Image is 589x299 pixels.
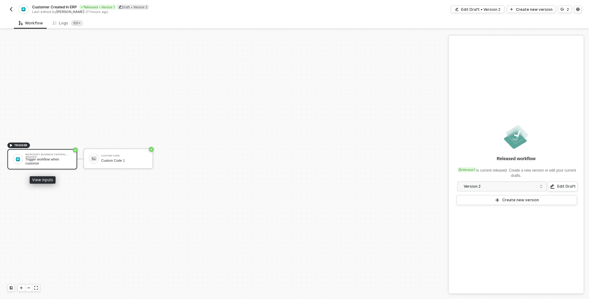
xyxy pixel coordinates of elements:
div: Create new version [516,7,553,12]
div: View inputs [30,176,56,184]
img: integration-icon [21,6,26,12]
button: Edit Draft • Version 2 [451,6,504,13]
button: Create new version [507,6,555,13]
div: is current released. Create a new version or edit your current drafts. [456,164,576,178]
div: Version 2 [464,183,536,190]
div: 2 [567,7,569,12]
div: Custom Code [101,155,148,157]
span: icon-minus [27,286,31,290]
img: back [9,7,14,12]
span: icon-success-page [73,147,78,152]
div: Edit Draft • Version 2 [461,7,500,12]
div: Workflow [19,21,43,26]
span: icon-expand [34,286,38,290]
span: icon-versioning [459,168,462,172]
span: icon-success-page [149,147,154,152]
div: Edit Draft [557,184,576,189]
div: Released • Version 1 [79,5,116,10]
span: [PERSON_NAME] [56,10,84,14]
sup: 2324 [71,20,83,26]
span: Customer Created In ERP [32,4,77,10]
span: icon-edit [119,5,122,9]
div: Microsoft Business Central Trigger [25,153,72,156]
button: back [7,6,15,13]
span: icon-play [495,198,500,203]
span: TRIGGER [14,143,27,148]
div: Logs [53,20,83,26]
img: icon [15,156,21,162]
div: Create new version [502,198,539,203]
img: icon [91,156,97,161]
button: 2 [558,6,572,13]
div: Version 1 [457,167,476,172]
span: icon-play [9,143,13,147]
button: Edit Draft [548,182,578,191]
div: Released workflow [497,156,536,162]
button: Create new version [457,195,577,205]
span: icon-play [19,286,23,290]
div: Last edited by - 21 hours ago [32,10,294,14]
span: icon-edit [550,184,555,189]
div: Draft • Version 2 [117,5,149,10]
span: icon-settings [576,7,580,11]
div: Trigger workflow when customer [25,157,72,165]
img: released.png [503,123,530,151]
span: icon-edit [455,7,459,11]
span: icon-versioning [561,7,564,11]
span: icon-play [510,7,513,11]
div: Custom Code 1 [101,159,148,163]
